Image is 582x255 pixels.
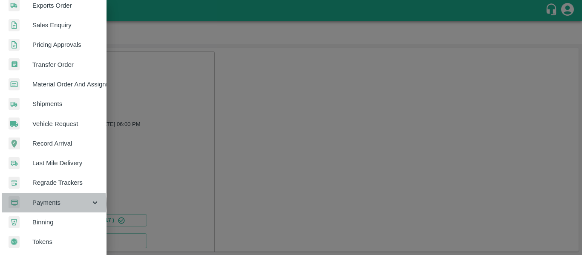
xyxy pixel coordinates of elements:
[9,216,20,228] img: bin
[9,78,20,91] img: centralMaterial
[32,178,100,187] span: Regrade Trackers
[9,157,20,169] img: delivery
[9,98,20,110] img: shipments
[9,236,20,248] img: tokens
[9,196,20,209] img: payment
[9,39,20,51] img: sales
[9,177,20,189] img: whTracker
[32,40,100,49] span: Pricing Approvals
[32,119,100,129] span: Vehicle Request
[9,117,20,130] img: vehicle
[32,198,90,207] span: Payments
[9,19,20,32] img: sales
[32,20,100,30] span: Sales Enquiry
[32,218,100,227] span: Binning
[32,60,100,69] span: Transfer Order
[32,80,100,89] span: Material Order And Assignment
[32,237,100,246] span: Tokens
[32,99,100,109] span: Shipments
[9,58,20,71] img: whTransfer
[9,138,20,149] img: recordArrival
[32,139,100,148] span: Record Arrival
[32,1,100,10] span: Exports Order
[32,158,100,168] span: Last Mile Delivery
